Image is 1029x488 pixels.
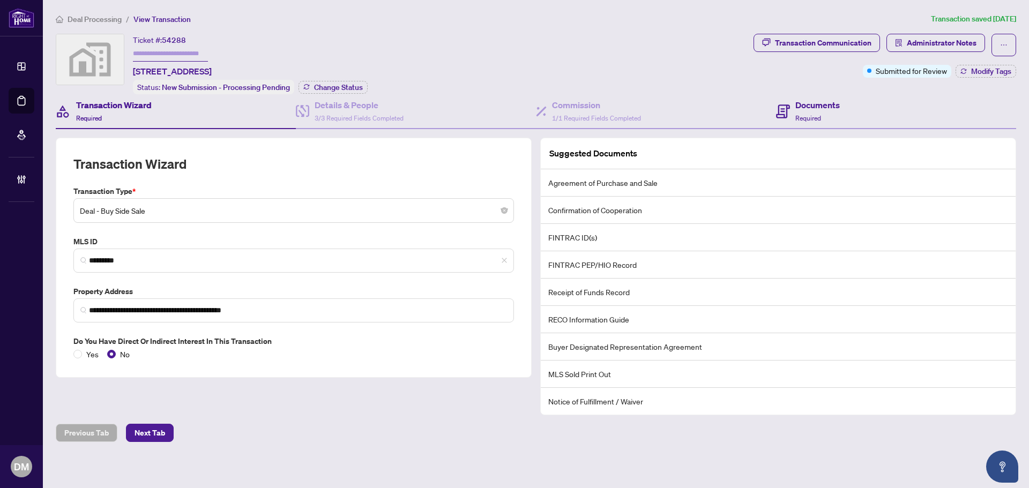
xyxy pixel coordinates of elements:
span: ellipsis [1000,41,1008,49]
li: Confirmation of Cooperation [541,197,1016,224]
div: Transaction Communication [775,34,871,51]
button: Change Status [299,81,368,94]
button: Administrator Notes [886,34,985,52]
li: / [126,13,129,25]
span: solution [895,39,903,47]
span: 1/1 Required Fields Completed [552,114,641,122]
article: Transaction saved [DATE] [931,13,1016,25]
span: Yes [82,348,103,360]
span: close-circle [501,207,508,214]
button: Next Tab [126,424,174,442]
h4: Documents [795,99,840,111]
span: Required [76,114,102,122]
button: Open asap [986,451,1018,483]
h2: Transaction Wizard [73,155,187,172]
span: 3/3 Required Fields Completed [315,114,404,122]
span: Modify Tags [971,67,1011,75]
li: FINTRAC ID(s) [541,224,1016,251]
article: Suggested Documents [549,147,637,160]
span: View Transaction [133,14,191,24]
img: search_icon [80,307,87,313]
img: svg%3e [56,34,124,85]
span: No [116,348,134,360]
li: Buyer Designated Representation Agreement [541,333,1016,361]
span: DM [14,459,29,474]
span: home [56,16,63,23]
span: 54288 [162,35,186,45]
li: Receipt of Funds Record [541,279,1016,306]
img: search_icon [80,257,87,264]
span: Submitted for Review [876,65,947,77]
li: Agreement of Purchase and Sale [541,169,1016,197]
span: New Submission - Processing Pending [162,82,290,92]
label: Do you have direct or indirect interest in this transaction [73,335,514,347]
button: Previous Tab [56,424,117,442]
label: Property Address [73,286,514,297]
h4: Details & People [315,99,404,111]
span: Required [795,114,821,122]
li: MLS Sold Print Out [541,361,1016,388]
li: Notice of Fulfillment / Waiver [541,388,1016,415]
label: MLS ID [73,236,514,247]
h4: Commission [552,99,641,111]
span: Next Tab [135,424,165,441]
li: FINTRAC PEP/HIO Record [541,251,1016,279]
span: Change Status [314,84,363,91]
div: Status: [133,80,294,94]
span: Administrator Notes [907,34,976,51]
span: Deal Processing [68,14,122,24]
span: close [501,257,508,264]
li: RECO Information Guide [541,306,1016,333]
div: Ticket #: [133,34,186,46]
span: Deal - Buy Side Sale [80,200,508,221]
img: logo [9,8,34,28]
button: Transaction Communication [754,34,880,52]
label: Transaction Type [73,185,514,197]
button: Modify Tags [956,65,1016,78]
h4: Transaction Wizard [76,99,152,111]
span: [STREET_ADDRESS] [133,65,212,78]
